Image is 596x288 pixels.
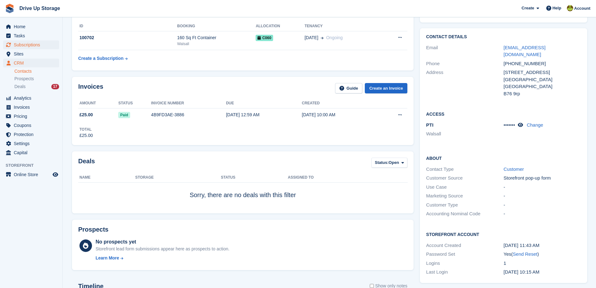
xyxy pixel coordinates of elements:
[288,173,407,183] th: Assigned to
[14,31,51,40] span: Tasks
[426,260,503,267] div: Logins
[79,112,93,118] span: £25.00
[375,160,389,166] span: Status:
[567,5,573,11] img: Lindsay Dawes
[14,50,51,58] span: Sites
[504,210,581,217] div: -
[513,251,537,257] a: Send Reset
[151,98,226,108] th: Invoice number
[426,192,503,200] div: Marketing Source
[527,122,543,128] a: Change
[504,202,581,209] div: -
[177,21,256,31] th: Booking
[3,31,59,40] a: menu
[426,111,581,117] h2: Access
[426,122,433,128] span: PTI
[221,173,288,183] th: Status
[14,40,51,49] span: Subscriptions
[426,69,503,97] div: Address
[118,112,130,118] span: Paid
[14,59,51,67] span: CRM
[151,112,226,118] div: 4B9FD3AE-3886
[226,98,302,108] th: Due
[504,242,581,249] div: [DATE] 11:43 AM
[78,21,177,31] th: ID
[256,35,273,41] span: C060
[522,5,534,11] span: Create
[365,83,407,93] a: Create an Invoice
[3,170,59,179] a: menu
[3,130,59,139] a: menu
[14,121,51,130] span: Coupons
[426,175,503,182] div: Customer Source
[426,166,503,173] div: Contact Type
[78,98,118,108] th: Amount
[78,173,135,183] th: Name
[304,21,381,31] th: Tenancy
[256,21,304,31] th: Allocation
[14,22,51,31] span: Home
[78,83,103,93] h2: Invoices
[177,34,256,41] div: 160 Sq Ft Container
[17,3,63,13] a: Drive Up Storage
[426,34,581,39] h2: Contact Details
[52,171,59,178] a: Preview store
[51,84,59,89] div: 17
[78,55,124,62] div: Create a Subscription
[504,60,581,67] div: [PHONE_NUMBER]
[226,112,302,118] div: [DATE] 12:59 AM
[504,45,546,57] a: [EMAIL_ADDRESS][DOMAIN_NAME]
[177,41,256,47] div: Walsall
[511,251,539,257] span: ( )
[3,94,59,102] a: menu
[302,98,378,108] th: Created
[504,269,540,275] time: 2025-08-11 09:15:27 UTC
[426,251,503,258] div: Password Set
[504,83,581,90] div: [GEOGRAPHIC_DATA]
[504,76,581,83] div: [GEOGRAPHIC_DATA]
[118,98,151,108] th: Status
[426,242,503,249] div: Account Created
[78,158,95,169] h2: Deals
[78,34,177,41] div: 100702
[304,34,318,41] span: [DATE]
[14,139,51,148] span: Settings
[426,202,503,209] div: Customer Type
[78,226,109,233] h2: Prospects
[79,132,93,139] div: £25.00
[14,94,51,102] span: Analytics
[6,162,62,169] span: Storefront
[426,269,503,276] div: Last Login
[3,103,59,112] a: menu
[3,148,59,157] a: menu
[14,84,26,90] span: Deals
[3,112,59,121] a: menu
[302,112,378,118] div: [DATE] 10:00 AM
[14,76,59,82] a: Prospects
[3,121,59,130] a: menu
[426,184,503,191] div: Use Case
[426,44,503,58] div: Email
[3,139,59,148] a: menu
[504,90,581,97] div: B76 9rp
[78,53,128,64] a: Create a Subscription
[3,59,59,67] a: menu
[504,184,581,191] div: -
[426,130,503,138] li: Walsall
[326,35,343,40] span: Ongoing
[504,69,581,76] div: [STREET_ADDRESS]
[504,192,581,200] div: -
[504,122,515,128] span: •••••••
[95,255,229,261] a: Learn More
[504,251,581,258] div: Yes
[14,68,59,74] a: Contacts
[553,5,561,11] span: Help
[504,260,581,267] div: 1
[5,4,14,13] img: stora-icon-8386f47178a22dfd0bd8f6a31ec36ba5ce8667c1dd55bd0f319d3a0aa187defe.svg
[14,130,51,139] span: Protection
[79,127,93,132] div: Total
[14,103,51,112] span: Invoices
[426,210,503,217] div: Accounting Nominal Code
[335,83,363,93] a: Guide
[389,160,399,166] span: Open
